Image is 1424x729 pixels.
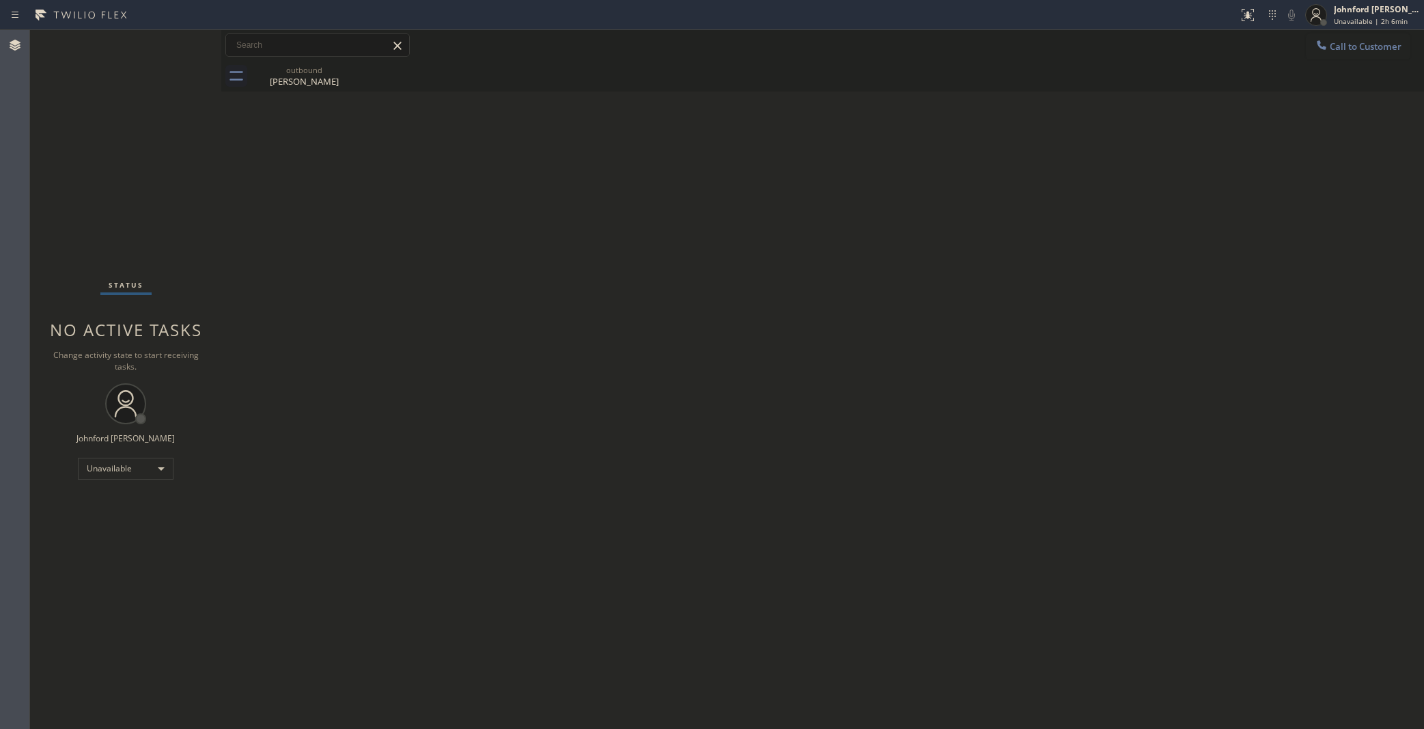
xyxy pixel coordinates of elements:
[78,458,173,480] div: Unavailable
[253,75,356,87] div: [PERSON_NAME]
[1334,16,1408,26] span: Unavailable | 2h 6min
[253,65,356,75] div: outbound
[1334,3,1420,15] div: Johnford [PERSON_NAME]
[76,432,175,444] div: Johnford [PERSON_NAME]
[53,349,199,372] span: Change activity state to start receiving tasks.
[1282,5,1301,25] button: Mute
[1330,40,1401,53] span: Call to Customer
[1306,33,1410,59] button: Call to Customer
[50,318,202,341] span: No active tasks
[253,61,356,92] div: Lee Deery
[226,34,409,56] input: Search
[109,280,143,290] span: Status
